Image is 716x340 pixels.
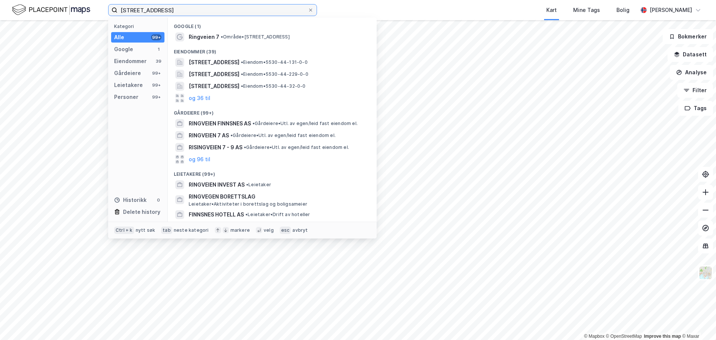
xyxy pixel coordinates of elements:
button: Tags [678,101,713,116]
span: • [221,34,223,40]
div: Kart [546,6,557,15]
div: avbryt [292,227,308,233]
div: Google [114,45,133,54]
button: og 36 til [189,94,210,103]
span: Leietaker [246,182,271,188]
span: • [230,132,233,138]
div: tab [161,227,172,234]
div: 1 [156,46,161,52]
span: RINGVEIEN FINNSNES AS [189,119,251,128]
div: markere [230,227,250,233]
div: Google (1) [168,18,377,31]
span: FINNSNES HOTELL AS [189,210,244,219]
div: 99+ [151,70,161,76]
button: Filter [677,83,713,98]
a: Improve this map [644,334,681,339]
span: Gårdeiere • Utl. av egen/leid fast eiendom el. [230,132,336,138]
span: Eiendom • 5530-44-131-0-0 [241,59,308,65]
span: Leietaker • Drift av hoteller [245,212,310,218]
div: Gårdeiere [114,69,141,78]
div: Personer [114,93,138,102]
div: Mine Tags [573,6,600,15]
a: Mapbox [584,334,604,339]
span: [STREET_ADDRESS] [189,82,239,91]
div: Eiendommer [114,57,147,66]
div: Alle [114,33,124,42]
span: • [244,144,246,150]
div: Kategori [114,24,164,29]
div: 99+ [151,34,161,40]
div: 0 [156,197,161,203]
span: RINGVEIEN INVEST AS [189,180,245,189]
div: 99+ [151,94,161,100]
button: Analyse [670,65,713,80]
button: Bokmerker [663,29,713,44]
span: Eiendom • 5530-44-229-0-0 [241,71,308,77]
span: • [241,59,243,65]
div: 39 [156,58,161,64]
iframe: Chat Widget [679,304,716,340]
div: neste kategori [174,227,209,233]
span: • [246,182,248,187]
div: velg [264,227,274,233]
div: Eiendommer (39) [168,43,377,56]
div: esc [280,227,291,234]
div: Delete history [123,208,160,216]
a: OpenStreetMap [606,334,642,339]
div: Leietakere (99+) [168,165,377,179]
div: Bolig [616,6,629,15]
span: [STREET_ADDRESS] [189,58,239,67]
span: • [241,83,243,89]
span: RINGVEIEN 7 AS [189,131,229,140]
img: logo.f888ab2527a4732fd821a326f86c7f29.svg [12,3,90,16]
span: • [241,71,243,77]
div: [PERSON_NAME] [650,6,692,15]
button: Datasett [668,47,713,62]
span: Eiendom • 5530-44-32-0-0 [241,83,306,89]
span: Gårdeiere • Utl. av egen/leid fast eiendom el. [252,121,358,127]
div: nytt søk [136,227,156,233]
span: RINGVEGEN BORETTSLAG [189,192,368,201]
span: • [245,212,248,217]
img: Z [698,266,713,280]
span: Ringveien 7 [189,32,219,41]
span: Område • [STREET_ADDRESS] [221,34,290,40]
span: RISINGVEIEN 7 - 9 AS [189,143,242,152]
div: Gårdeiere (99+) [168,104,377,118]
div: 99+ [151,82,161,88]
div: Kontrollprogram for chat [679,304,716,340]
button: og 96 til [189,155,210,164]
div: Historikk [114,196,147,205]
div: Leietakere [114,81,143,90]
span: Leietaker • Aktiviteter i borettslag og boligsameier [189,201,307,207]
span: • [252,121,255,126]
span: Gårdeiere • Utl. av egen/leid fast eiendom el. [244,144,349,150]
div: Ctrl + k [114,227,134,234]
span: [STREET_ADDRESS] [189,70,239,79]
input: Søk på adresse, matrikkel, gårdeiere, leietakere eller personer [117,4,308,16]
